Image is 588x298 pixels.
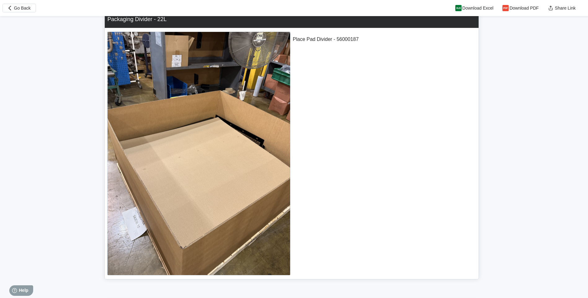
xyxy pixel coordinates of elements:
button: Download PDF [498,4,544,12]
p: Place Pad Divider - 56000187 [293,37,476,42]
span: Go Back [14,6,31,10]
span: Share Link [555,6,576,10]
button: Share Link [544,4,581,12]
button: Download Excel [451,4,498,12]
button: Go Back [2,4,36,12]
div: Packaging Divider - 22L [108,16,167,23]
span: Download PDF [510,6,539,10]
span: Download Excel [462,6,493,10]
img: Image36.jpg [108,32,290,275]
